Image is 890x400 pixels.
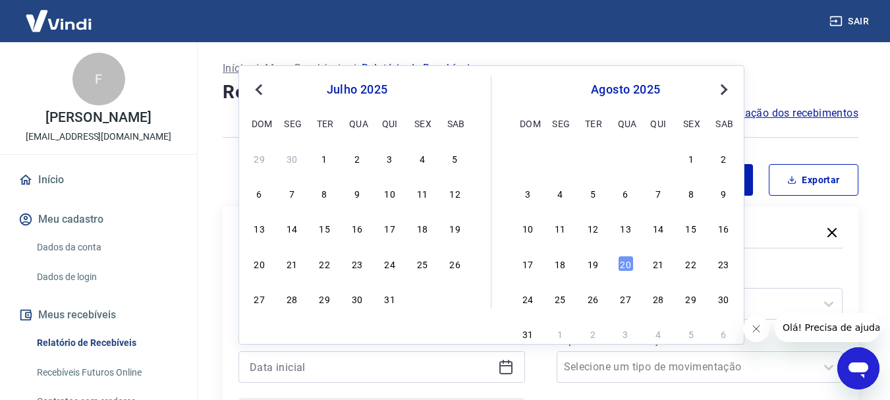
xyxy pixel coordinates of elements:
[650,326,666,341] div: Choose quinta-feira, 4 de setembro de 2025
[715,185,731,201] div: Choose sábado, 9 de agosto de 2025
[414,150,430,166] div: Choose sexta-feira, 4 de julho de 2025
[349,115,365,131] div: qua
[317,115,333,131] div: ter
[683,115,699,131] div: sex
[716,82,732,98] button: Next Month
[252,185,267,201] div: Choose domingo, 6 de julho de 2025
[317,291,333,306] div: Choose terça-feira, 29 de julho de 2025
[552,291,568,306] div: Choose segunda-feira, 25 de agosto de 2025
[520,256,536,271] div: Choose domingo, 17 de agosto de 2025
[317,220,333,236] div: Choose terça-feira, 15 de julho de 2025
[618,256,634,271] div: Choose quarta-feira, 20 de agosto de 2025
[618,185,634,201] div: Choose quarta-feira, 6 de agosto de 2025
[223,61,249,76] a: Início
[650,291,666,306] div: Choose quinta-feira, 28 de agosto de 2025
[414,291,430,306] div: Choose sexta-feira, 1 de agosto de 2025
[585,326,601,341] div: Choose terça-feira, 2 de setembro de 2025
[16,1,101,41] img: Vindi
[349,256,365,271] div: Choose quarta-feira, 23 de julho de 2025
[252,150,267,166] div: Choose domingo, 29 de junho de 2025
[715,150,731,166] div: Choose sábado, 2 de agosto de 2025
[769,164,858,196] button: Exportar
[254,61,259,76] p: /
[650,185,666,201] div: Choose quinta-feira, 7 de agosto de 2025
[715,326,731,341] div: Choose sábado, 6 de setembro de 2025
[552,220,568,236] div: Choose segunda-feira, 11 de agosto de 2025
[827,9,874,34] button: Sair
[8,9,111,20] span: Olá! Precisa de ajuda?
[251,82,267,98] button: Previous Month
[552,256,568,271] div: Choose segunda-feira, 18 de agosto de 2025
[585,185,601,201] div: Choose terça-feira, 5 de agosto de 2025
[715,115,731,131] div: sab
[618,115,634,131] div: qua
[518,82,733,98] div: agosto 2025
[520,326,536,341] div: Choose domingo, 31 de agosto de 2025
[743,316,769,342] iframe: Fechar mensagem
[284,291,300,306] div: Choose segunda-feira, 28 de julho de 2025
[317,185,333,201] div: Choose terça-feira, 8 de julho de 2025
[585,115,601,131] div: ter
[284,150,300,166] div: Choose segunda-feira, 30 de junho de 2025
[252,220,267,236] div: Choose domingo, 13 de julho de 2025
[585,291,601,306] div: Choose terça-feira, 26 de agosto de 2025
[520,291,536,306] div: Choose domingo, 24 de agosto de 2025
[250,82,464,98] div: julho 2025
[252,256,267,271] div: Choose domingo, 20 de julho de 2025
[650,256,666,271] div: Choose quinta-feira, 21 de agosto de 2025
[618,291,634,306] div: Choose quarta-feira, 27 de agosto de 2025
[447,185,463,201] div: Choose sábado, 12 de julho de 2025
[447,291,463,306] div: Choose sábado, 2 de agosto de 2025
[349,150,365,166] div: Choose quarta-feira, 2 de julho de 2025
[414,220,430,236] div: Choose sexta-feira, 18 de julho de 2025
[32,264,181,291] a: Dados de login
[837,347,879,389] iframe: Botão para abrir a janela de mensagens
[552,115,568,131] div: seg
[382,291,398,306] div: Choose quinta-feira, 31 de julho de 2025
[650,220,666,236] div: Choose quinta-feira, 14 de agosto de 2025
[585,220,601,236] div: Choose terça-feira, 12 de agosto de 2025
[520,115,536,131] div: dom
[715,220,731,236] div: Choose sábado, 16 de agosto de 2025
[520,150,536,166] div: Choose domingo, 27 de julho de 2025
[26,130,171,144] p: [EMAIL_ADDRESS][DOMAIN_NAME]
[683,150,699,166] div: Choose sexta-feira, 1 de agosto de 2025
[250,148,464,308] div: month 2025-07
[414,185,430,201] div: Choose sexta-feira, 11 de julho de 2025
[683,256,699,271] div: Choose sexta-feira, 22 de agosto de 2025
[349,291,365,306] div: Choose quarta-feira, 30 de julho de 2025
[252,291,267,306] div: Choose domingo, 27 de julho de 2025
[349,220,365,236] div: Choose quarta-feira, 16 de julho de 2025
[447,150,463,166] div: Choose sábado, 5 de julho de 2025
[352,61,356,76] p: /
[223,79,858,105] h4: Relatório de Recebíveis
[683,220,699,236] div: Choose sexta-feira, 15 de agosto de 2025
[618,150,634,166] div: Choose quarta-feira, 30 de julho de 2025
[447,256,463,271] div: Choose sábado, 26 de julho de 2025
[414,256,430,271] div: Choose sexta-feira, 25 de julho de 2025
[16,205,181,234] button: Meu cadastro
[520,185,536,201] div: Choose domingo, 3 de agosto de 2025
[585,150,601,166] div: Choose terça-feira, 29 de julho de 2025
[317,150,333,166] div: Choose terça-feira, 1 de julho de 2025
[382,115,398,131] div: qui
[683,326,699,341] div: Choose sexta-feira, 5 de setembro de 2025
[715,291,731,306] div: Choose sábado, 30 de agosto de 2025
[650,150,666,166] div: Choose quinta-feira, 31 de julho de 2025
[683,291,699,306] div: Choose sexta-feira, 29 de agosto de 2025
[45,111,151,125] p: [PERSON_NAME]
[585,256,601,271] div: Choose terça-feira, 19 de agosto de 2025
[16,165,181,194] a: Início
[414,115,430,131] div: sex
[265,61,347,76] p: Meus Recebíveis
[16,300,181,329] button: Meus recebíveis
[650,115,666,131] div: qui
[552,185,568,201] div: Choose segunda-feira, 4 de agosto de 2025
[284,185,300,201] div: Choose segunda-feira, 7 de julho de 2025
[447,220,463,236] div: Choose sábado, 19 de julho de 2025
[447,115,463,131] div: sab
[382,256,398,271] div: Choose quinta-feira, 24 de julho de 2025
[683,185,699,201] div: Choose sexta-feira, 8 de agosto de 2025
[618,326,634,341] div: Choose quarta-feira, 3 de setembro de 2025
